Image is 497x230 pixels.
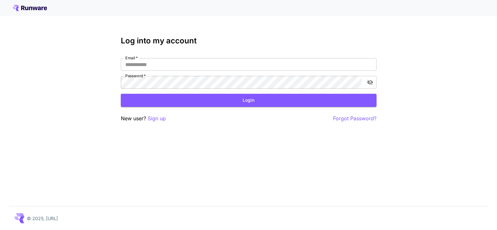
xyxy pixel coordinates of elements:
[121,94,377,107] button: Login
[364,77,376,88] button: toggle password visibility
[125,55,138,61] label: Email
[121,115,166,122] p: New user?
[121,36,377,45] h3: Log into my account
[148,115,166,122] button: Sign up
[125,73,146,78] label: Password
[27,215,58,222] p: © 2025, [URL]
[333,115,377,122] button: Forgot Password?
